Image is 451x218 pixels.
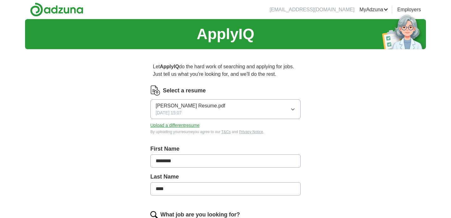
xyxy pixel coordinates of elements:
[150,129,301,135] div: By uploading your resume you agree to our and .
[156,110,182,116] span: [DATE] 15:07
[197,23,254,45] h1: ApplyIQ
[163,86,206,95] label: Select a resume
[360,6,388,13] a: MyAdzuna
[160,64,179,69] strong: ApplyIQ
[150,99,301,119] button: [PERSON_NAME] Resume.pdf[DATE] 15:07
[150,173,301,181] label: Last Name
[150,122,200,129] button: Upload a differentresume
[397,6,421,13] a: Employers
[30,3,83,17] img: Adzuna logo
[150,145,301,153] label: First Name
[270,6,355,13] li: [EMAIL_ADDRESS][DOMAIN_NAME]
[156,102,225,110] span: [PERSON_NAME] Resume.pdf
[150,60,301,80] p: Let do the hard work of searching and applying for jobs. Just tell us what you're looking for, an...
[239,130,263,134] a: Privacy Notice
[150,86,160,96] img: CV Icon
[221,130,231,134] a: T&Cs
